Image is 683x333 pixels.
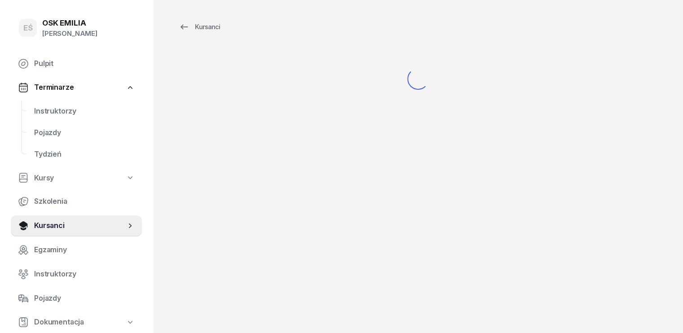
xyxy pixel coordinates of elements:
[34,316,84,328] span: Dokumentacja
[11,215,142,237] a: Kursanci
[34,127,135,139] span: Pojazdy
[42,28,97,39] div: [PERSON_NAME]
[11,77,142,98] a: Terminarze
[11,312,142,333] a: Dokumentacja
[34,220,126,232] span: Kursanci
[11,263,142,285] a: Instruktorzy
[11,191,142,212] a: Szkolenia
[11,239,142,261] a: Egzaminy
[34,196,135,207] span: Szkolenia
[34,268,135,280] span: Instruktorzy
[171,18,228,36] a: Kursanci
[27,144,142,165] a: Tydzień
[42,19,97,27] div: OSK EMILIA
[27,122,142,144] a: Pojazdy
[34,172,54,184] span: Kursy
[23,24,33,32] span: EŚ
[179,22,220,32] div: Kursanci
[11,53,142,74] a: Pulpit
[34,105,135,117] span: Instruktorzy
[34,293,135,304] span: Pojazdy
[34,82,74,93] span: Terminarze
[11,168,142,188] a: Kursy
[34,244,135,256] span: Egzaminy
[34,149,135,160] span: Tydzień
[27,101,142,122] a: Instruktorzy
[34,58,135,70] span: Pulpit
[11,288,142,309] a: Pojazdy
